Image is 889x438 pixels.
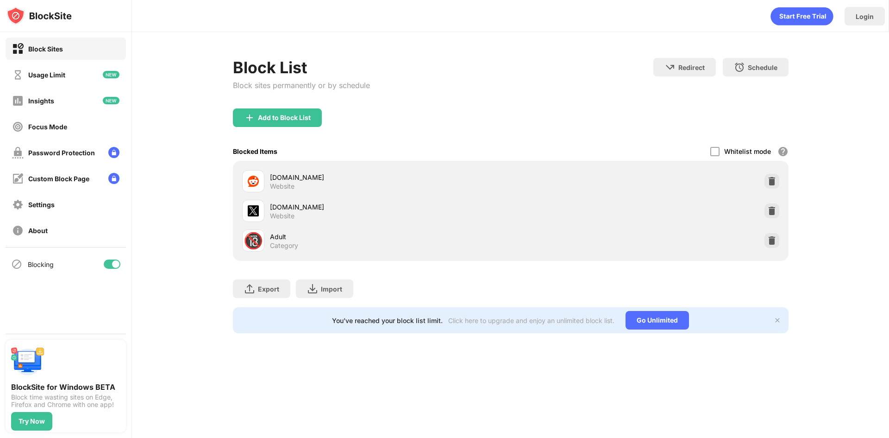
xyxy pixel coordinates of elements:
[270,172,511,182] div: [DOMAIN_NAME]
[270,241,298,250] div: Category
[448,317,614,324] div: Click here to upgrade and enjoy an unlimited block list.
[270,212,294,220] div: Website
[11,259,22,270] img: blocking-icon.svg
[28,45,63,53] div: Block Sites
[724,147,771,155] div: Whitelist mode
[12,173,24,184] img: customize-block-page-off.svg
[270,202,511,212] div: [DOMAIN_NAME]
[233,58,370,77] div: Block List
[12,147,24,159] img: password-protection-off.svg
[678,63,705,71] div: Redirect
[108,173,119,184] img: lock-menu.svg
[270,232,511,241] div: Adult
[28,149,95,157] div: Password Protection
[332,317,443,324] div: You’ve reached your block list limit.
[11,345,44,379] img: push-desktop.svg
[12,69,24,81] img: time-usage-off.svg
[28,97,54,105] div: Insights
[856,13,874,20] div: Login
[233,81,370,90] div: Block sites permanently or by schedule
[12,225,24,236] img: about-off.svg
[28,123,67,131] div: Focus Mode
[28,175,89,183] div: Custom Block Page
[28,260,54,268] div: Blocking
[248,205,259,216] img: favicons
[321,285,342,293] div: Import
[28,201,55,209] div: Settings
[626,311,689,330] div: Go Unlimited
[770,7,833,25] div: animation
[258,285,279,293] div: Export
[270,182,294,190] div: Website
[11,394,120,408] div: Block time wasting sites on Edge, Firefox and Chrome with one app!
[28,71,65,79] div: Usage Limit
[12,95,24,107] img: insights-off.svg
[103,97,119,104] img: new-icon.svg
[12,43,24,55] img: block-on.svg
[12,199,24,210] img: settings-off.svg
[28,227,48,235] div: About
[19,418,45,425] div: Try Now
[6,6,72,25] img: logo-blocksite.svg
[11,382,120,392] div: BlockSite for Windows BETA
[244,231,263,250] div: 🔞
[103,71,119,78] img: new-icon.svg
[774,317,781,324] img: x-button.svg
[233,147,277,155] div: Blocked Items
[12,121,24,133] img: focus-off.svg
[258,114,311,121] div: Add to Block List
[108,147,119,158] img: lock-menu.svg
[748,63,777,71] div: Schedule
[248,176,259,187] img: favicons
